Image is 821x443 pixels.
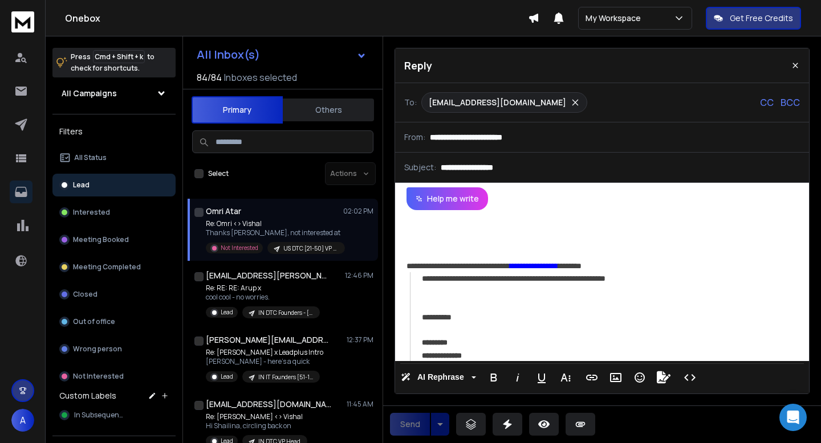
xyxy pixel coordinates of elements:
p: IN DTC Founders - [PERSON_NAME] [258,309,313,317]
button: A [11,409,34,432]
button: Lead [52,174,176,196]
button: Primary [192,96,283,124]
span: Cmd + Shift + k [93,50,145,63]
h1: All Campaigns [62,88,117,99]
p: Re: RE: RE: Arup x [206,284,320,293]
button: Help me write [407,187,488,210]
button: In Subsequence [52,404,176,426]
button: Out of office [52,310,176,333]
button: Underline (⌘U) [531,366,552,389]
button: Wrong person [52,338,176,360]
p: All Status [74,153,107,162]
p: Thanks [PERSON_NAME], not interested at [206,228,343,237]
img: logo [11,11,34,32]
h3: Inboxes selected [224,71,297,84]
p: 12:37 PM [347,335,373,344]
button: Others [283,97,374,122]
p: Reply [404,58,432,73]
p: 11:45 AM [347,400,373,409]
div: Open Intercom Messenger [779,404,807,431]
p: Out of office [73,317,115,326]
p: Lead [73,181,90,190]
button: Bold (⌘B) [483,366,505,389]
span: AI Rephrase [415,372,466,382]
button: Get Free Credits [706,7,801,30]
p: Press to check for shortcuts. [71,51,155,74]
h1: Omri Atar [206,206,241,217]
p: Re: Omri <> Vishal [206,219,343,228]
button: Insert Link (⌘K) [581,366,603,389]
button: Meeting Completed [52,256,176,278]
p: Lead [221,308,233,317]
button: All Campaigns [52,82,176,105]
p: Lead [221,372,233,381]
h1: All Inbox(s) [197,49,260,60]
p: Re: [PERSON_NAME] <> Vishal [206,412,307,421]
p: [EMAIL_ADDRESS][DOMAIN_NAME] [429,97,566,108]
p: Not Interested [221,244,258,252]
h3: Custom Labels [59,390,116,401]
button: Interested [52,201,176,224]
button: All Inbox(s) [188,43,376,66]
p: 12:46 PM [345,271,373,280]
p: Wrong person [73,344,122,354]
p: To: [404,97,417,108]
h1: [EMAIL_ADDRESS][DOMAIN_NAME] [206,399,331,410]
button: Code View [679,366,701,389]
p: Subject: [404,162,436,173]
p: Not Interested [73,372,124,381]
button: AI Rephrase [399,366,478,389]
p: Meeting Booked [73,235,129,244]
button: Meeting Booked [52,228,176,251]
p: Hi Shailina, circling back on [206,421,307,430]
p: IN IT Founders [51-100] [258,373,313,382]
p: US DTC [21-50] VP Head [283,244,338,253]
p: BCC [781,96,800,109]
p: 02:02 PM [343,207,373,216]
span: 84 / 84 [197,71,222,84]
span: In Subsequence [74,411,127,420]
p: cool cool - no worries. [206,293,320,302]
p: CC [760,96,774,109]
button: All Status [52,146,176,169]
button: Signature [653,366,674,389]
button: Emoticons [629,366,651,389]
button: More Text [555,366,576,389]
h1: Onebox [65,11,528,25]
button: Closed [52,283,176,306]
p: From: [404,132,425,143]
p: Get Free Credits [730,13,793,24]
p: Re: [PERSON_NAME] x Leadplus Intro [206,348,323,357]
p: Interested [73,208,110,217]
h3: Filters [52,124,176,140]
button: Insert Image (⌘P) [605,366,627,389]
h1: [PERSON_NAME][EMAIL_ADDRESS][DOMAIN_NAME] [206,334,331,346]
h1: [EMAIL_ADDRESS][PERSON_NAME][DOMAIN_NAME] [206,270,331,281]
button: Not Interested [52,365,176,388]
p: My Workspace [586,13,645,24]
p: [PERSON_NAME] - here's a quick [206,357,323,366]
button: Italic (⌘I) [507,366,529,389]
p: Meeting Completed [73,262,141,272]
label: Select [208,169,229,178]
p: Closed [73,290,97,299]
